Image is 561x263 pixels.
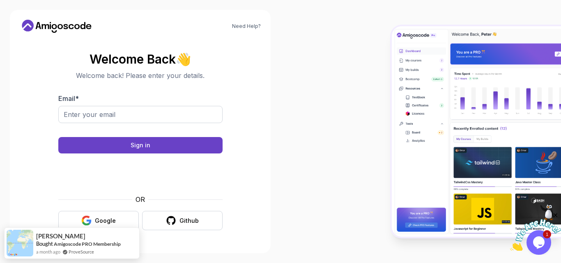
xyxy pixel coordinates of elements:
p: Welcome back! Please enter your details. [58,71,223,80]
button: Google [58,211,139,230]
a: Need Help? [232,23,261,30]
a: Home link [20,20,94,33]
h2: Welcome Back [58,53,223,66]
label: Email * [58,94,79,103]
div: Google [95,217,116,225]
iframe: chat widget [510,212,561,251]
iframe: Widget containing checkbox for hCaptcha security challenge [78,158,202,190]
div: Sign in [131,141,150,149]
img: Amigoscode Dashboard [392,26,561,237]
img: provesource social proof notification image [7,230,33,256]
span: Bought [36,240,53,247]
span: [PERSON_NAME] [36,233,85,240]
p: OR [136,194,145,204]
a: Amigoscode PRO Membership [54,241,121,247]
input: Enter your email [58,106,223,123]
button: Sign in [58,137,223,153]
div: Github [179,217,199,225]
button: Github [142,211,223,230]
span: 👋 [175,52,192,66]
span: a month ago [36,248,60,255]
a: ProveSource [69,248,94,255]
